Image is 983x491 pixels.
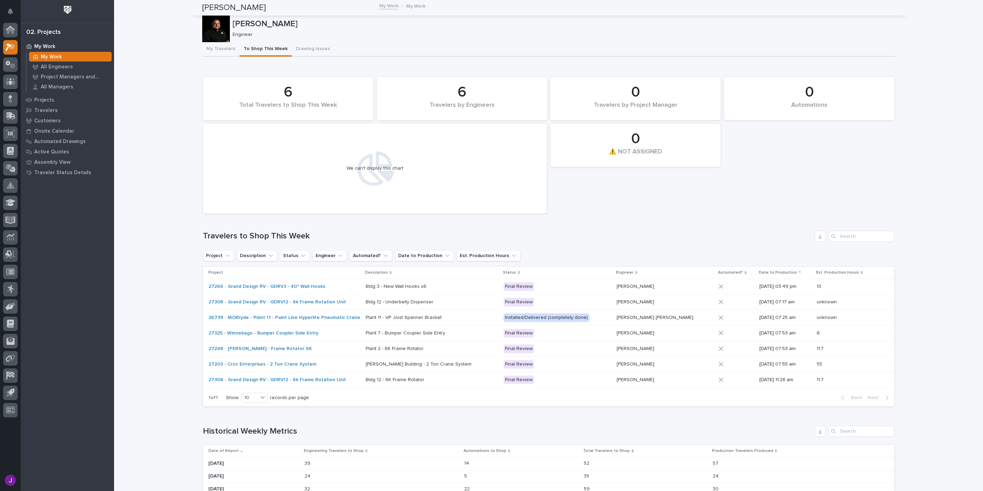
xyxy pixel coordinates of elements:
a: Traveler Status Details [21,167,114,178]
p: [DATE] 07:25 am [759,315,811,321]
p: [PERSON_NAME] [233,19,892,29]
p: Project [208,269,223,276]
button: Next [865,395,894,401]
a: Projects [21,95,114,105]
p: Traveler Status Details [34,170,91,176]
p: Automated Drawings [34,139,86,145]
p: Customers [34,118,61,124]
p: Engineer [233,32,890,38]
p: Description [365,269,388,276]
div: 6 [215,84,362,101]
p: 24 [305,472,312,479]
p: 55 [817,360,824,367]
button: users-avatar [3,473,18,488]
button: Automated? [350,250,392,261]
a: 27248 - [PERSON_NAME] - Frame Rotator 6K [208,346,312,352]
p: 52 [584,459,591,466]
tr: 27203 - Croc Enterprises - 2 Ton Crane System [PERSON_NAME] Building - 2 Ton Crane System[PERSON_... [203,357,894,372]
span: Next [868,395,883,401]
p: [DATE] 07:55 am [759,361,811,367]
p: records per page [270,395,309,401]
tr: 27308 - Grand Design RV - GDRV12 - 6k Frame Rotation Unit Bldg 12 - 6K Frame RotatorBldg 12 - 6K ... [203,372,894,388]
p: 14 [464,459,470,466]
p: Engineer [616,269,634,276]
button: Notifications [3,4,18,19]
p: Plant 2 - 6K Frame Rotator [366,344,425,352]
tr: 27325 - Winnebago - Bumper Coupler Side Entry Plant 7 - Bumper Coupler Side EntryPlant 7 - Bumper... [203,325,894,341]
p: Onsite Calendar [34,128,74,134]
button: Status [280,250,310,261]
p: [DATE] 11:28 am [759,377,811,383]
button: To Shop This Week [240,42,292,57]
p: 11.7 [817,344,825,352]
p: unknown [817,313,838,321]
p: [PERSON_NAME] [617,282,656,290]
a: Automated Drawings [21,136,114,147]
p: Show [226,395,238,401]
tr: [DATE]2424 55 3535 2424 [203,470,894,483]
p: All Managers [41,84,73,90]
p: 35 [584,472,591,479]
p: [DATE] [208,461,299,466]
p: Automations to Shop [464,447,506,455]
div: 0 [562,130,709,148]
p: 13 [817,282,823,290]
p: Bldg 3 - New Wall Hooks x6 [366,282,428,290]
button: My Travelers [202,42,240,57]
a: All Managers [27,82,114,92]
p: Travelers [34,107,58,114]
span: Back [847,395,862,401]
p: Production Travelers Produced [712,447,773,455]
p: Plant 11 - VP Joist Spanner Bracket [366,313,443,321]
button: Description [237,250,277,261]
a: 27203 - Croc Enterprises - 2 Ton Crane System [208,361,316,367]
p: [PERSON_NAME] [617,298,656,305]
div: Final Review [504,360,534,369]
div: 02. Projects [26,29,61,36]
button: Project [203,250,234,261]
tr: 27248 - [PERSON_NAME] - Frame Rotator 6K Plant 2 - 6K Frame RotatorPlant 2 - 6K Frame Rotator Fin... [203,341,894,357]
a: Travelers [21,105,114,115]
p: All Engineers [41,64,73,70]
img: Workspace Logo [61,3,74,16]
input: Search [828,426,894,437]
p: 39 [305,459,312,466]
div: Final Review [504,282,534,291]
a: Active Quotes [21,147,114,157]
div: Final Review [504,376,534,384]
p: [PERSON_NAME] [617,360,656,367]
div: Automations [736,102,883,116]
div: Installed/Delivered (completely done) [504,313,589,322]
p: unknown [817,298,838,305]
tr: 26739 - MORryde - Plant 11 - Paint Line Hyperlite Pneumatic Crane Plant 11 - VP Joist Spanner Bra... [203,310,894,325]
p: My Work [34,44,55,50]
button: Date to Production [395,250,454,261]
h1: Travelers to Shop This Week [203,231,812,241]
p: [PERSON_NAME] [PERSON_NAME] [617,313,695,321]
p: [DATE] 07:53 am [759,346,811,352]
a: My Work [27,52,114,62]
div: Final Review [504,344,534,353]
p: [DATE] 07:17 am [759,299,811,305]
p: Projects [34,97,54,103]
tr: 27308 - Grand Design RV - GDRV12 - 6k Frame Rotation Unit Bldg 12 - Underbelly DispenserBldg 12 -... [203,294,894,310]
p: [PERSON_NAME] [617,344,656,352]
button: Back [836,395,865,401]
a: My Work [21,41,114,51]
p: Project Managers and Engineers [41,74,109,80]
div: 10 [242,394,258,402]
div: 0 [562,84,709,101]
a: 27325 - Winnebago - Bumper Coupler Side Entry [208,330,318,336]
a: Project Managers and Engineers [27,72,114,82]
div: Total Travelers to Shop This Week [215,102,362,116]
p: 5 [464,472,468,479]
p: [PERSON_NAME] [617,376,656,383]
p: Date to Production [759,269,797,276]
a: Onsite Calendar [21,126,114,136]
p: Status [503,269,516,276]
div: ⚠️ NOT ASSIGNED [562,148,709,163]
p: [DATE] [208,473,299,479]
a: 27308 - Grand Design RV - GDRV12 - 6k Frame Rotation Unit [208,299,346,305]
p: 57 [713,459,720,466]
